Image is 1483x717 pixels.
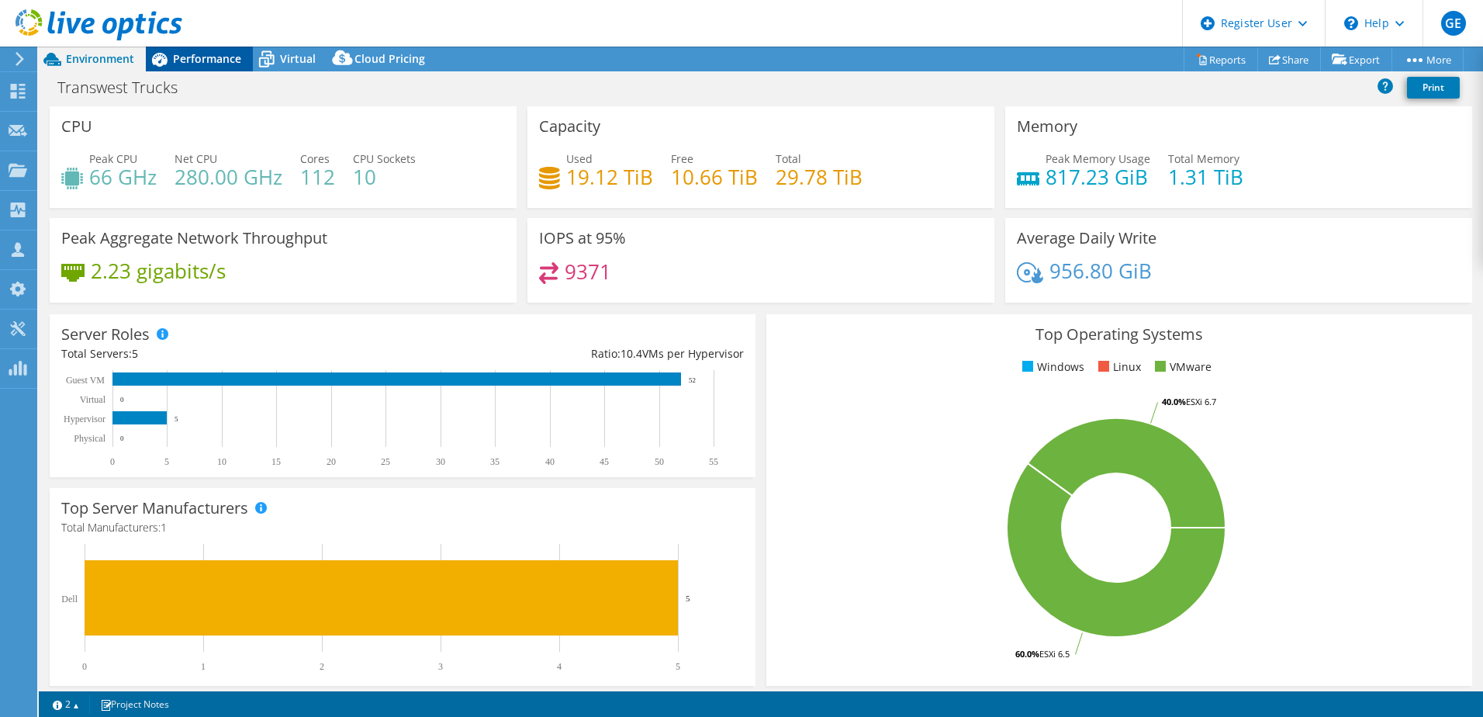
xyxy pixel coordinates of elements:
span: CPU Sockets [353,151,416,166]
tspan: 40.0% [1162,396,1186,407]
h4: 1.31 TiB [1168,168,1243,185]
h4: Total Manufacturers: [61,519,744,536]
text: 40 [545,456,555,467]
text: 55 [709,456,718,467]
h4: 10.66 TiB [671,168,758,185]
h3: Memory [1017,118,1077,135]
h3: Top Operating Systems [778,326,1461,343]
h3: Server Roles [61,326,150,343]
text: Guest VM [66,375,105,386]
h3: Average Daily Write [1017,230,1156,247]
text: 15 [271,456,281,467]
span: Net CPU [175,151,217,166]
span: Performance [173,51,241,66]
tspan: ESXi 6.5 [1039,648,1070,660]
text: 35 [490,456,500,467]
span: Total Memory [1168,151,1239,166]
span: Peak CPU [89,151,137,166]
h4: 817.23 GiB [1046,168,1150,185]
text: 25 [381,456,390,467]
text: 1 [201,661,206,672]
a: Print [1407,77,1460,99]
div: Ratio: VMs per Hypervisor [403,345,744,362]
text: 3 [438,661,443,672]
text: 5 [164,456,169,467]
span: Free [671,151,693,166]
h4: 19.12 TiB [566,168,653,185]
text: 5 [676,661,680,672]
h1: Transwest Trucks [50,79,202,96]
text: Virtual [80,394,106,405]
h4: 10 [353,168,416,185]
h4: 66 GHz [89,168,157,185]
span: Environment [66,51,134,66]
h4: 9371 [565,263,611,280]
text: 45 [600,456,609,467]
a: Share [1257,47,1321,71]
span: Used [566,151,593,166]
span: 10.4 [621,346,642,361]
text: 0 [120,396,124,404]
text: Dell [61,594,78,604]
text: 30 [436,456,445,467]
h4: 2.23 gigabits/s [91,262,226,279]
span: Cores [300,151,330,166]
tspan: 60.0% [1015,648,1039,660]
h4: 956.80 GiB [1049,262,1152,279]
tspan: ESXi 6.7 [1186,396,1216,407]
text: 2 [320,661,324,672]
h4: 280.00 GHz [175,168,282,185]
a: Reports [1184,47,1258,71]
text: 5 [175,415,178,423]
text: 52 [689,376,696,384]
li: VMware [1151,358,1212,376]
text: 0 [110,456,115,467]
li: Linux [1094,358,1141,376]
h3: Capacity [539,118,600,135]
text: 20 [327,456,336,467]
div: Total Servers: [61,345,403,362]
text: 10 [217,456,226,467]
svg: \n [1344,16,1358,30]
span: Cloud Pricing [354,51,425,66]
text: 0 [120,435,124,442]
text: 50 [655,456,664,467]
h3: Top Server Manufacturers [61,500,248,517]
a: Project Notes [89,694,180,714]
h4: 29.78 TiB [776,168,862,185]
h3: CPU [61,118,92,135]
span: Peak Memory Usage [1046,151,1150,166]
a: 2 [42,694,90,714]
h4: 112 [300,168,335,185]
a: More [1391,47,1464,71]
li: Windows [1018,358,1084,376]
text: 4 [557,661,562,672]
h3: Peak Aggregate Network Throughput [61,230,327,247]
text: Physical [74,433,105,444]
h3: IOPS at 95% [539,230,626,247]
span: GE [1441,11,1466,36]
a: Export [1320,47,1392,71]
text: 5 [686,594,690,603]
text: Hypervisor [64,414,105,424]
span: 5 [132,346,138,361]
span: 1 [161,520,167,535]
text: 0 [82,661,87,672]
span: Virtual [280,51,316,66]
span: Total [776,151,801,166]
